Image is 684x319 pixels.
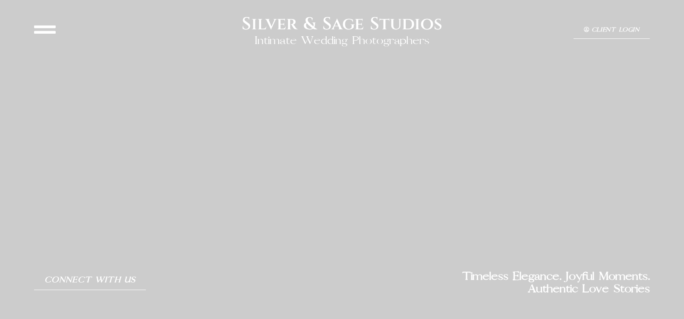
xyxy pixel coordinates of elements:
[342,270,650,295] h2: Timeless Elegance. Joyful Moments. Authentic Love Stories
[242,14,442,35] h2: Silver & Sage Studios
[44,275,136,284] span: Connect With Us
[255,35,430,47] h2: Intimate Wedding Photographers
[592,27,640,33] span: Client Login
[574,22,650,39] a: Client Login
[34,270,146,290] a: Connect With Us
